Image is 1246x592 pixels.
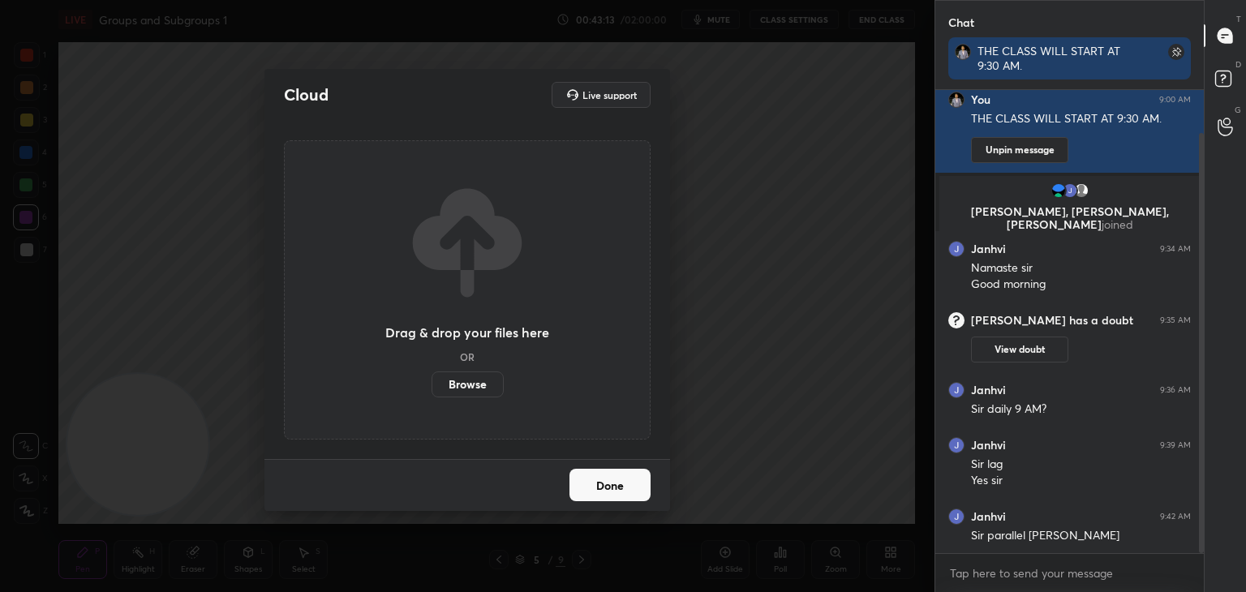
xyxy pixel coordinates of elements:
[1160,244,1191,254] div: 9:34 AM
[582,90,637,100] h5: Live support
[971,277,1191,293] div: Good morning
[1051,182,1067,199] img: b3f83ca7208d475896f91094e460af00.jpg
[971,137,1068,163] button: Unpin message
[935,1,987,44] p: Chat
[971,260,1191,277] div: Namaste sir
[1236,13,1241,25] p: T
[460,352,475,362] h5: OR
[971,313,1133,328] h6: [PERSON_NAME] has a doubt
[1235,58,1241,71] p: D
[977,44,1133,73] div: THE CLASS WILL START AT 9:30 AM.
[569,469,651,501] button: Done
[971,457,1191,473] div: Sir lag
[935,90,1204,554] div: grid
[971,242,1006,256] h6: Janhvi
[971,111,1191,127] div: THE CLASS WILL START AT 9:30 AM.
[971,337,1068,362] button: View doubt
[949,205,1190,231] p: [PERSON_NAME], [PERSON_NAME], [PERSON_NAME]
[971,401,1191,418] div: Sir daily 9 AM?
[948,508,965,525] img: 0d344bfbb3e6445695f445de7861a6cb.jpg
[948,241,965,257] img: 0d344bfbb3e6445695f445de7861a6cb.jpg
[948,92,965,108] img: 9689d3ed888646769c7969bc1f381e91.jpg
[971,509,1006,524] h6: Janhvi
[971,92,990,107] h6: You
[1160,315,1191,325] div: 9:35 AM
[284,84,329,105] h2: Cloud
[971,438,1006,453] h6: Janhvi
[1160,440,1191,450] div: 9:39 AM
[971,528,1191,544] div: Sir parallel [PERSON_NAME]
[385,326,549,339] h3: Drag & drop your files here
[1062,182,1078,199] img: 0d344bfbb3e6445695f445de7861a6cb.jpg
[948,437,965,453] img: 0d344bfbb3e6445695f445de7861a6cb.jpg
[1159,95,1191,105] div: 9:00 AM
[1160,512,1191,521] div: 9:42 AM
[971,473,1191,489] div: Yes sir
[955,44,971,60] img: 9689d3ed888646769c7969bc1f381e91.jpg
[1160,385,1191,395] div: 9:36 AM
[948,382,965,398] img: 0d344bfbb3e6445695f445de7861a6cb.jpg
[971,383,1006,397] h6: Janhvi
[1073,182,1089,199] img: default.png
[1102,217,1133,232] span: joined
[1235,104,1241,116] p: G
